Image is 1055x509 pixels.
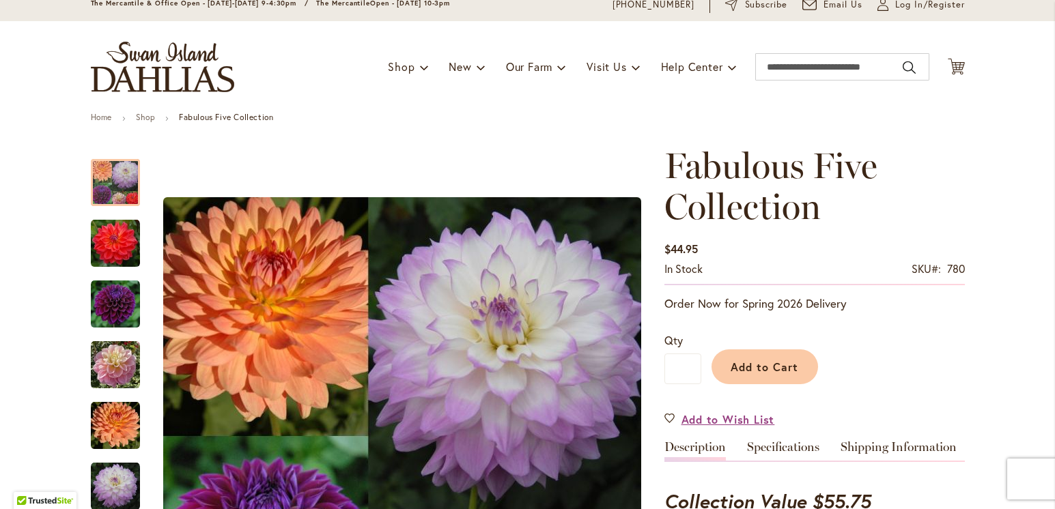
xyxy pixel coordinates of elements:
[664,242,698,256] span: $44.95
[91,112,112,122] a: Home
[91,340,140,390] img: GABBIE'S WISH
[947,261,965,277] div: 780
[841,441,957,461] a: Shipping Information
[91,388,154,449] div: GABRIELLE MARIE
[91,219,140,268] img: COOPER BLAINE
[664,261,703,277] div: Availability
[91,328,154,388] div: GABBIE'S WISH
[179,112,273,122] strong: Fabulous Five Collection
[912,261,941,276] strong: SKU
[449,59,471,74] span: New
[136,112,155,122] a: Shop
[506,59,552,74] span: Our Farm
[664,411,775,427] a: Add to Wish List
[731,360,798,374] span: Add to Cart
[664,295,965,312] p: Order Now for Spring 2026 Delivery
[388,59,414,74] span: Shop
[91,42,234,92] a: store logo
[664,261,703,276] span: In stock
[91,401,140,450] img: GABRIELLE MARIE
[661,59,723,74] span: Help Center
[664,333,683,347] span: Qty
[10,461,48,499] iframe: Launch Accessibility Center
[664,441,726,461] a: Description
[587,59,626,74] span: Visit Us
[747,441,819,461] a: Specifications
[91,206,154,267] div: COOPER BLAINE
[91,145,154,206] div: Fabulous Five Collection
[91,267,154,328] div: DIVA
[681,411,775,427] span: Add to Wish List
[664,144,877,228] span: Fabulous Five Collection
[91,280,140,329] img: DIVA
[712,349,818,384] button: Add to Cart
